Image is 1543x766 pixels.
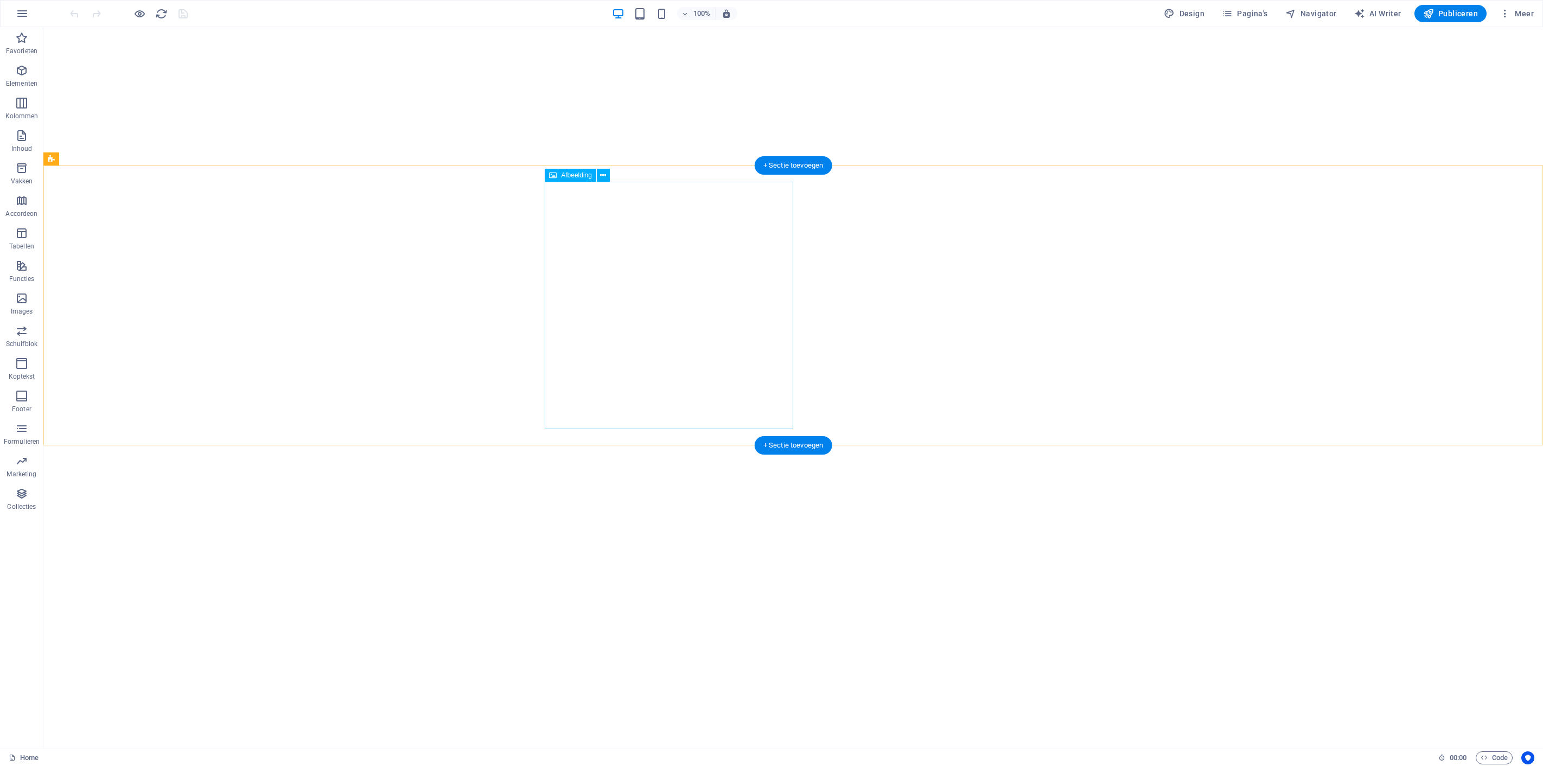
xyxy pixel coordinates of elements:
div: + Sectie toevoegen [755,156,832,175]
p: Koptekst [9,372,35,381]
h6: 100% [693,7,711,20]
p: Accordeon [5,209,37,218]
span: Design [1164,8,1204,19]
p: Inhoud [11,144,33,153]
button: reload [155,7,168,20]
button: Design [1159,5,1209,22]
button: Klik hier om de voorbeeldmodus te verlaten en verder te gaan met bewerken [133,7,146,20]
p: Formulieren [4,437,40,446]
button: AI Writer [1350,5,1406,22]
span: Code [1481,751,1508,764]
button: Code [1476,751,1513,764]
i: Stel bij het wijzigen van de grootte van de weergegeven website automatisch het juist zoomniveau ... [722,9,731,18]
button: Pagina's [1217,5,1272,22]
button: Usercentrics [1521,751,1534,764]
span: 00 00 [1450,751,1467,764]
span: Publiceren [1423,8,1478,19]
h6: Sessietijd [1438,751,1467,764]
p: Elementen [6,79,37,88]
div: Design (Ctrl+Alt+Y) [1159,5,1209,22]
span: AI Writer [1354,8,1401,19]
a: Klik om selectie op te heffen, dubbelklik om Pagina's te open [9,751,39,764]
span: Meer [1500,8,1534,19]
p: Schuifblok [6,340,37,348]
p: Functies [9,275,35,283]
button: Navigator [1281,5,1341,22]
p: Marketing [7,470,36,478]
p: Kolommen [5,112,39,120]
span: Navigator [1285,8,1337,19]
button: Publiceren [1414,5,1487,22]
p: Favorieten [6,47,37,55]
span: : [1457,754,1459,762]
span: Pagina's [1222,8,1268,19]
i: Pagina opnieuw laden [155,8,168,20]
p: Collecties [7,502,36,511]
div: + Sectie toevoegen [755,436,832,455]
p: Images [11,307,33,316]
span: Afbeelding [561,172,592,178]
button: Meer [1495,5,1538,22]
p: Tabellen [9,242,34,251]
p: Vakken [11,177,33,186]
p: Footer [12,405,31,413]
button: 100% [677,7,716,20]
